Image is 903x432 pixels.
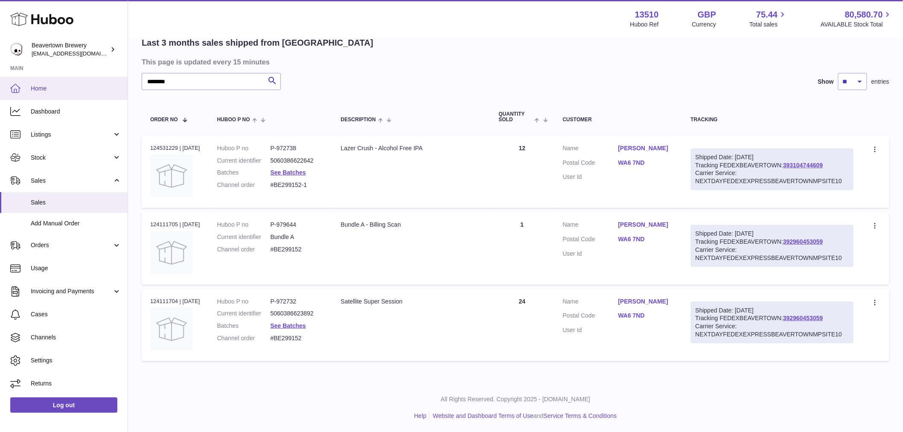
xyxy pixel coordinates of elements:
[271,245,324,254] dd: #BE299152
[544,412,617,419] a: Service Terms & Conditions
[150,144,200,152] div: 124531229 | [DATE]
[341,221,482,229] div: Bundle A - Billing Scan
[31,108,121,116] span: Dashboard
[31,154,112,162] span: Stock
[821,20,893,29] span: AVAILABLE Stock Total
[217,233,271,241] dt: Current identifier
[31,219,121,228] span: Add Manual Order
[32,50,125,57] span: [EMAIL_ADDRESS][DOMAIN_NAME]
[563,298,618,308] dt: Name
[821,9,893,29] a: 80,580.70 AVAILABLE Stock Total
[271,181,324,189] dd: #BE299152-1
[217,144,271,152] dt: Huboo P no
[618,298,674,306] a: [PERSON_NAME]
[31,287,112,295] span: Invoicing and Payments
[32,41,108,58] div: Beavertown Brewery
[341,117,376,123] span: Description
[691,225,853,267] div: Tracking FEDEXBEAVERTOWN:
[698,9,716,20] strong: GBP
[691,302,853,344] div: Tracking FEDEXBEAVERTOWN:
[271,157,324,165] dd: 5060386622642
[271,309,324,318] dd: 5060386623892
[563,173,618,181] dt: User Id
[217,298,271,306] dt: Huboo P no
[563,221,618,231] dt: Name
[271,322,306,329] a: See Batches
[414,412,427,419] a: Help
[217,117,250,123] span: Huboo P no
[217,157,271,165] dt: Current identifier
[563,312,618,322] dt: Postal Code
[150,298,200,305] div: 124111704 | [DATE]
[430,412,617,420] li: and
[563,235,618,245] dt: Postal Code
[696,153,849,161] div: Shipped Date: [DATE]
[271,334,324,342] dd: #BE299152
[563,326,618,334] dt: User Id
[271,169,306,176] a: See Batches
[217,322,271,330] dt: Batches
[749,20,787,29] span: Total sales
[499,111,533,123] span: Quantity Sold
[691,149,853,190] div: Tracking FEDEXBEAVERTOWN:
[31,131,112,139] span: Listings
[142,57,887,67] h3: This page is updated every 15 minutes
[217,181,271,189] dt: Channel order
[433,412,533,419] a: Website and Dashboard Terms of Use
[31,85,121,93] span: Home
[692,20,717,29] div: Currency
[618,144,674,152] a: [PERSON_NAME]
[341,144,482,152] div: Lazer Crush - Alcohol Free IPA
[150,221,200,228] div: 124111705 | [DATE]
[635,9,659,20] strong: 13510
[563,159,618,169] dt: Postal Code
[618,312,674,320] a: WA6 7ND
[271,144,324,152] dd: P-972738
[490,289,554,361] td: 24
[150,155,193,197] img: no-photo.jpg
[696,230,849,238] div: Shipped Date: [DATE]
[783,162,823,169] a: 393104744609
[618,159,674,167] a: WA6 7ND
[618,235,674,243] a: WA6 7ND
[871,78,889,86] span: entries
[10,43,23,56] img: aoife@beavertownbrewery.co.uk
[490,212,554,284] td: 1
[31,264,121,272] span: Usage
[271,221,324,229] dd: P-979644
[618,221,674,229] a: [PERSON_NAME]
[31,333,121,342] span: Channels
[31,198,121,207] span: Sales
[217,245,271,254] dt: Channel order
[135,395,896,403] p: All Rights Reserved. Copyright 2025 - [DOMAIN_NAME]
[696,306,849,315] div: Shipped Date: [DATE]
[563,250,618,258] dt: User Id
[490,136,554,208] td: 12
[142,37,373,49] h2: Last 3 months sales shipped from [GEOGRAPHIC_DATA]
[756,9,778,20] span: 75.44
[696,322,849,339] div: Carrier Service: NEXTDAYFEDEXEXPRESSBEAVERTOWNMPSITE10
[31,241,112,249] span: Orders
[31,310,121,318] span: Cases
[217,221,271,229] dt: Huboo P no
[691,117,853,123] div: Tracking
[696,246,849,262] div: Carrier Service: NEXTDAYFEDEXEXPRESSBEAVERTOWNMPSITE10
[150,308,193,350] img: no-photo.jpg
[271,298,324,306] dd: P-972732
[31,356,121,365] span: Settings
[10,397,117,413] a: Log out
[217,169,271,177] dt: Batches
[271,233,324,241] dd: Bundle A
[818,78,834,86] label: Show
[217,334,271,342] dt: Channel order
[563,117,674,123] div: Customer
[150,117,178,123] span: Order No
[150,231,193,274] img: no-photo.jpg
[217,309,271,318] dt: Current identifier
[783,315,823,321] a: 392960453059
[845,9,883,20] span: 80,580.70
[341,298,482,306] div: Satellite Super Session
[31,177,112,185] span: Sales
[630,20,659,29] div: Huboo Ref
[31,379,121,388] span: Returns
